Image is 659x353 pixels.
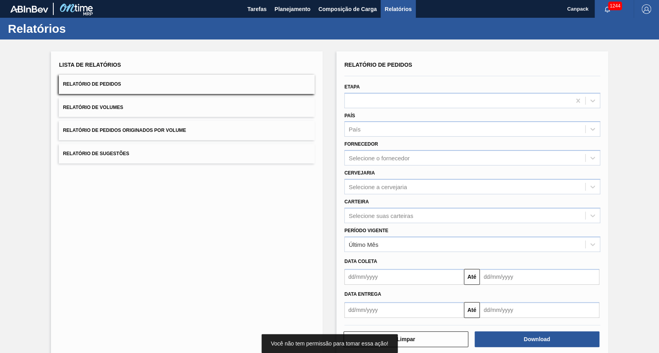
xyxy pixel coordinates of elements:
[59,75,315,94] button: Relatório de Pedidos
[464,302,480,318] button: Até
[274,4,310,14] span: Planejamento
[595,4,620,15] button: Notificações
[318,4,377,14] span: Composição de Carga
[271,340,388,347] span: Você não tem permissão para tomar essa ação!
[344,331,468,347] button: Limpar
[344,113,355,118] label: País
[59,62,121,68] span: Lista de Relatórios
[349,212,413,219] div: Selecione suas carteiras
[344,269,464,285] input: dd/mm/yyyy
[464,269,480,285] button: Até
[247,4,267,14] span: Tarefas
[608,2,622,10] span: 1244
[349,155,409,161] div: Selecione o fornecedor
[344,259,377,264] span: Data coleta
[642,4,651,14] img: Logout
[480,269,599,285] input: dd/mm/yyyy
[344,302,464,318] input: dd/mm/yyyy
[385,4,411,14] span: Relatórios
[349,183,407,190] div: Selecione a cervejaria
[8,24,148,33] h1: Relatórios
[475,331,599,347] button: Download
[63,128,186,133] span: Relatório de Pedidos Originados por Volume
[344,141,378,147] label: Fornecedor
[344,170,375,176] label: Cervejaria
[344,62,412,68] span: Relatório de Pedidos
[59,121,315,140] button: Relatório de Pedidos Originados por Volume
[63,151,129,156] span: Relatório de Sugestões
[349,241,378,248] div: Último Mês
[349,126,360,133] div: País
[344,291,381,297] span: Data entrega
[63,81,121,87] span: Relatório de Pedidos
[10,6,48,13] img: TNhmsLtSVTkK8tSr43FrP2fwEKptu5GPRR3wAAAABJRU5ErkJggg==
[63,105,123,110] span: Relatório de Volumes
[344,199,369,205] label: Carteira
[59,98,315,117] button: Relatório de Volumes
[480,302,599,318] input: dd/mm/yyyy
[59,144,315,163] button: Relatório de Sugestões
[344,228,388,233] label: Período Vigente
[344,84,360,90] label: Etapa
